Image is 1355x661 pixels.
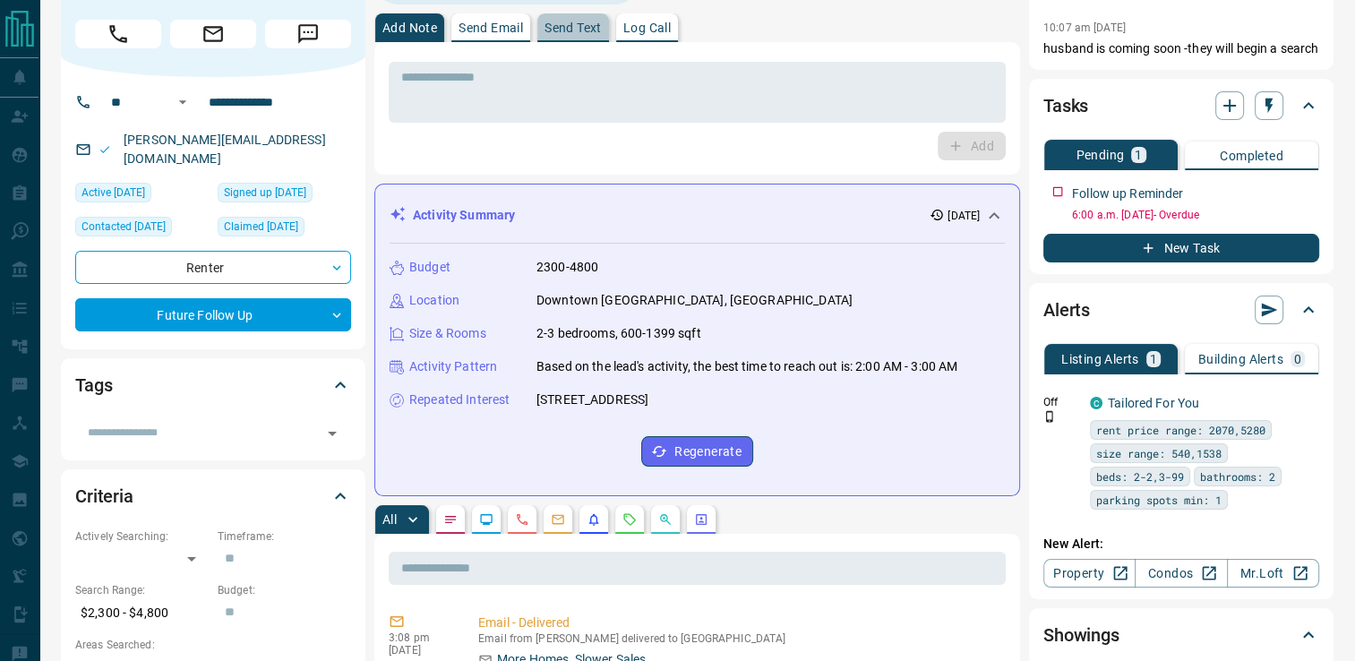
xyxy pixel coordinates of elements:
p: Timeframe: [218,528,351,545]
p: Send Text [545,21,602,34]
p: [STREET_ADDRESS] [536,391,648,409]
button: Open [172,91,193,113]
svg: Lead Browsing Activity [479,512,493,527]
p: $2,300 - $4,800 [75,598,209,628]
p: Budget: [218,582,351,598]
div: Activity Summary[DATE] [390,199,1005,232]
svg: Push Notification Only [1043,410,1056,423]
p: Actively Searching: [75,528,209,545]
span: Contacted [DATE] [81,218,166,236]
button: Open [320,421,345,446]
p: 1 [1150,353,1157,365]
p: Add Note [382,21,437,34]
p: Search Range: [75,582,209,598]
p: Budget [409,258,450,277]
a: Property [1043,559,1136,588]
p: husband is coming soon -they will begin a search [1043,39,1319,58]
div: Showings [1043,614,1319,657]
span: beds: 2-2,3-99 [1096,468,1184,485]
p: Repeated Interest [409,391,510,409]
p: Pending [1076,149,1124,161]
p: Downtown [GEOGRAPHIC_DATA], [GEOGRAPHIC_DATA] [536,291,853,310]
span: parking spots min: 1 [1096,491,1222,509]
p: Location [409,291,459,310]
p: 10:07 am [DATE] [1043,21,1126,34]
div: Alerts [1043,288,1319,331]
a: Tailored For You [1108,396,1199,410]
p: Listing Alerts [1061,353,1139,365]
button: Regenerate [641,436,753,467]
p: New Alert: [1043,535,1319,554]
svg: Email Valid [99,143,111,156]
p: Areas Searched: [75,637,351,653]
div: Criteria [75,475,351,518]
p: Follow up Reminder [1072,185,1183,203]
div: Tags [75,364,351,407]
a: Mr.Loft [1227,559,1319,588]
span: size range: 540,1538 [1096,444,1222,462]
p: [DATE] [948,208,980,224]
div: Mon Jul 14 2025 [75,217,209,242]
div: Renter [75,251,351,284]
p: All [382,513,397,526]
p: Send Email [459,21,523,34]
p: Size & Rooms [409,324,486,343]
h2: Showings [1043,621,1119,649]
div: Thu May 22 2025 [218,217,351,242]
div: Future Follow Up [75,298,351,331]
p: Email - Delivered [478,614,999,632]
p: Off [1043,394,1079,410]
span: Email [170,20,256,48]
p: Completed [1220,150,1283,162]
p: Email from [PERSON_NAME] delivered to [GEOGRAPHIC_DATA] [478,632,999,645]
h2: Tags [75,371,112,399]
span: Signed up [DATE] [224,184,306,202]
a: [PERSON_NAME][EMAIL_ADDRESS][DOMAIN_NAME] [124,133,326,166]
p: 0 [1294,353,1301,365]
span: rent price range: 2070,5280 [1096,421,1265,439]
span: bathrooms: 2 [1200,468,1275,485]
p: 1 [1135,149,1142,161]
div: Tue Apr 01 2025 [218,183,351,208]
h2: Criteria [75,482,133,511]
div: Tasks [1043,84,1319,127]
svg: Agent Actions [694,512,708,527]
span: Claimed [DATE] [224,218,298,236]
span: Active [DATE] [81,184,145,202]
p: Activity Summary [413,206,515,225]
svg: Opportunities [658,512,673,527]
span: Call [75,20,161,48]
h2: Tasks [1043,91,1088,120]
h2: Alerts [1043,296,1090,324]
svg: Notes [443,512,458,527]
p: 3:08 pm [389,631,451,644]
p: 2300-4800 [536,258,598,277]
p: 2-3 bedrooms, 600-1399 sqft [536,324,701,343]
p: Activity Pattern [409,357,497,376]
a: Condos [1135,559,1227,588]
p: Log Call [623,21,671,34]
span: Message [265,20,351,48]
p: Building Alerts [1198,353,1283,365]
svg: Requests [622,512,637,527]
p: [DATE] [389,644,451,657]
svg: Listing Alerts [587,512,601,527]
button: New Task [1043,234,1319,262]
div: condos.ca [1090,397,1102,409]
div: Thu May 22 2025 [75,183,209,208]
p: Based on the lead's activity, the best time to reach out is: 2:00 AM - 3:00 AM [536,357,957,376]
p: 6:00 a.m. [DATE] - Overdue [1072,207,1319,223]
svg: Calls [515,512,529,527]
svg: Emails [551,512,565,527]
